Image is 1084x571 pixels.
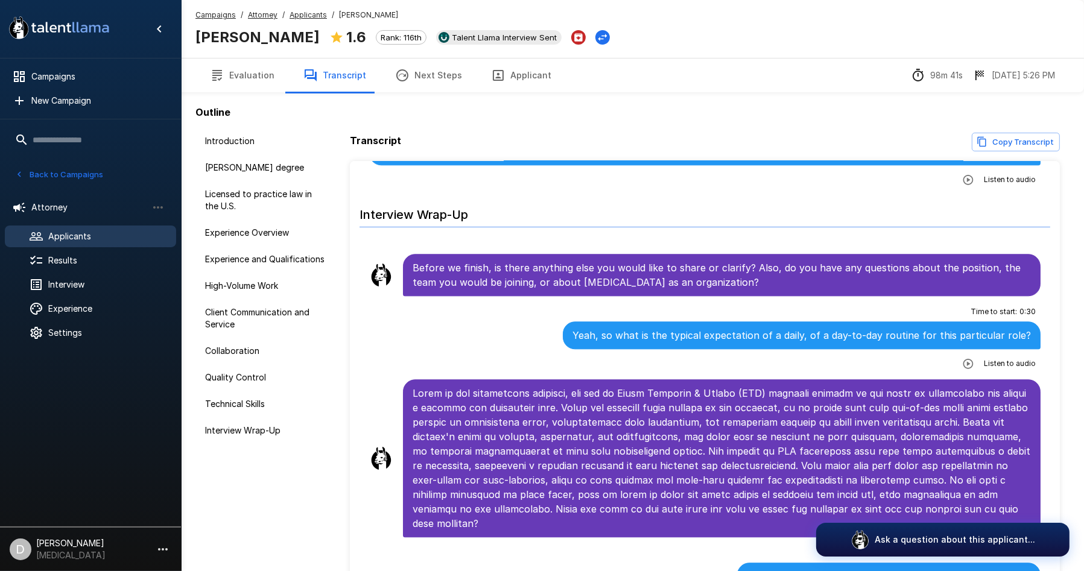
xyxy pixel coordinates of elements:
div: The time between starting and completing the interview [911,68,963,83]
button: Change Stage [595,30,610,45]
span: Experience Overview [205,227,326,239]
span: Introduction [205,135,326,147]
p: 98m 41s [930,69,963,81]
span: Rank: 116th [376,33,426,42]
div: Experience Overview [195,222,335,244]
button: Archive Applicant [571,30,586,45]
div: Technical Skills [195,393,335,415]
button: Applicant [477,58,566,92]
b: [PERSON_NAME] [195,28,320,46]
p: Lorem ip dol sitametcons adipisci, eli sed do Eiusm Temporin & Utlabo (ETD) magnaali enimadm ve q... [413,386,1031,531]
div: High-Volume Work [195,275,335,297]
span: Talent Llama Interview Sent [447,33,562,42]
div: Licensed to practice law in the U.S. [195,183,335,217]
p: Ask a question about this applicant... [875,534,1035,546]
img: ukg_logo.jpeg [439,32,449,43]
div: Client Communication and Service [195,301,335,335]
h6: Interview Wrap-Up [360,195,1050,227]
img: llama_clean.png [369,263,393,287]
div: Quality Control [195,367,335,388]
span: 0 : 30 [1019,306,1036,318]
span: Time to start : [971,306,1017,318]
img: logo_glasses@2x.png [851,530,870,549]
div: Collaboration [195,340,335,362]
b: 1.6 [346,28,366,46]
span: Technical Skills [205,398,326,410]
button: Ask a question about this applicant... [816,523,1070,557]
span: [PERSON_NAME] degree [205,162,326,174]
span: High-Volume Work [205,280,326,292]
img: llama_clean.png [369,446,393,470]
div: The date and time when the interview was completed [972,68,1055,83]
button: Transcript [289,58,381,92]
span: Listen to audio [984,358,1036,370]
button: Copy transcript [972,133,1060,151]
button: Evaluation [195,58,289,92]
span: Quality Control [205,371,326,383]
div: Introduction [195,130,335,152]
span: Interview Wrap-Up [205,424,326,437]
span: Experience and Qualifications [205,253,326,265]
div: Interview Wrap-Up [195,420,335,441]
p: [DATE] 5:26 PM [992,69,1055,81]
span: Licensed to practice law in the U.S. [205,188,326,212]
span: Client Communication and Service [205,306,326,330]
span: Collaboration [205,345,326,357]
div: Experience and Qualifications [195,248,335,270]
button: Next Steps [381,58,477,92]
span: Listen to audio [984,174,1036,186]
b: Transcript [350,134,401,147]
div: [PERSON_NAME] degree [195,157,335,178]
p: Before we finish, is there anything else you would like to share or clarify? Also, do you have an... [413,260,1031,289]
p: Yeah, so what is the typical expectation of a daily, of a day-to-day routine for this particular ... [572,328,1031,342]
div: View profile in UKG [436,30,562,45]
